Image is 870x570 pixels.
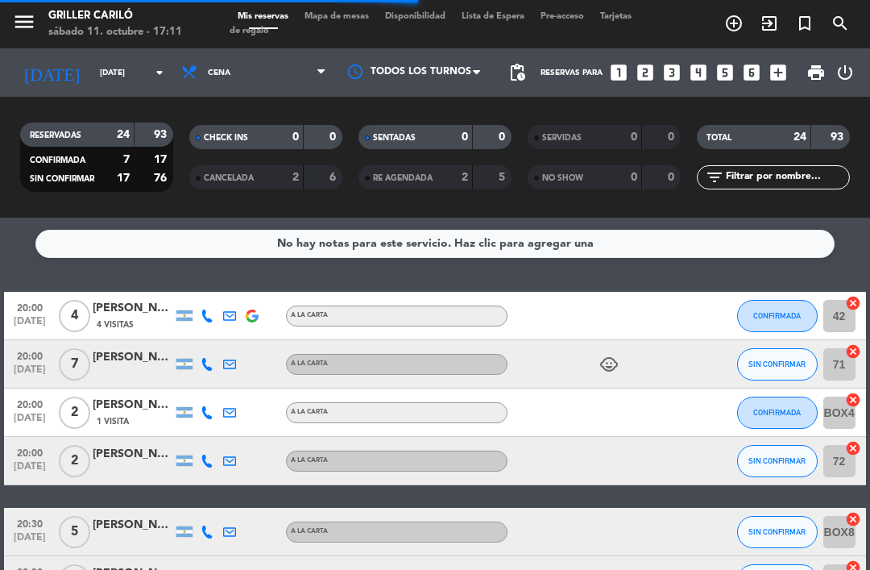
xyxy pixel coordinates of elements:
span: 1 Visita [97,415,129,428]
i: cancel [845,343,861,360]
span: 7 [59,348,90,381]
span: A LA CARTA [291,528,328,535]
i: looks_5 [715,62,735,83]
span: print [806,63,826,82]
i: [DATE] [12,56,92,89]
button: SIN CONFIRMAR [737,348,818,381]
span: TOTAL [706,134,731,142]
strong: 2 [292,172,299,183]
span: 20:00 [10,297,50,316]
span: A LA CARTA [291,360,328,367]
i: exit_to_app [760,14,779,33]
span: RESERVADAS [30,131,81,139]
span: Cena [208,69,230,77]
strong: 93 [831,131,847,143]
span: SERVIDAS [542,134,582,142]
div: [PERSON_NAME] [93,445,173,464]
strong: 0 [329,131,339,143]
i: cancel [845,511,861,527]
strong: 76 [154,173,170,184]
span: 20:00 [10,394,50,413]
span: Lista de Espera [454,12,532,21]
span: 5 [59,516,90,548]
span: [DATE] [10,532,50,551]
span: A LA CARTA [291,409,328,415]
i: add_box [768,62,789,83]
strong: 5 [499,172,508,183]
span: pending_actions [507,63,527,82]
strong: 7 [123,154,130,165]
span: 20:00 [10,443,50,461]
span: SIN CONFIRMAR [30,175,94,183]
span: CONFIRMADA [753,311,801,320]
strong: 0 [292,131,299,143]
span: WALK IN [752,10,787,37]
i: menu [12,10,36,34]
span: 4 Visitas [97,318,134,331]
span: Reserva especial [787,10,822,37]
strong: 17 [117,173,130,184]
span: [DATE] [10,461,50,480]
strong: 6 [329,172,339,183]
input: Filtrar por nombre... [724,169,849,186]
i: arrow_drop_down [150,63,169,82]
strong: 24 [793,131,806,143]
div: [PERSON_NAME] [93,516,173,535]
i: cancel [845,440,861,456]
span: CHECK INS [204,134,248,142]
i: filter_list [705,168,724,187]
strong: 24 [117,129,130,140]
img: google-logo.png [246,310,259,322]
button: CONFIRMADA [737,397,818,429]
span: CONFIRMADA [30,156,85,164]
span: SENTADAS [373,134,416,142]
strong: 0 [631,131,637,143]
span: [DATE] [10,364,50,383]
span: NO SHOW [542,174,583,182]
button: SIN CONFIRMAR [737,445,818,477]
span: RESERVAR MESA [716,10,752,37]
i: looks_4 [688,62,709,83]
i: looks_two [635,62,656,83]
span: SIN CONFIRMAR [748,456,806,465]
strong: 93 [154,129,170,140]
i: cancel [845,295,861,311]
span: Mis reservas [230,12,296,21]
div: Griller Cariló [48,8,182,24]
div: LOG OUT [832,48,858,97]
span: A LA CARTA [291,312,328,318]
span: RE AGENDADA [373,174,433,182]
i: looks_3 [661,62,682,83]
strong: 0 [499,131,508,143]
strong: 17 [154,154,170,165]
span: 2 [59,397,90,429]
i: looks_one [608,62,629,83]
button: CONFIRMADA [737,300,818,332]
i: search [831,14,850,33]
span: SIN CONFIRMAR [748,360,806,368]
strong: 0 [462,131,468,143]
span: Disponibilidad [377,12,454,21]
strong: 0 [668,131,677,143]
div: [PERSON_NAME] [93,396,173,414]
span: Mapa de mesas [296,12,377,21]
button: SIN CONFIRMAR [737,516,818,548]
span: [DATE] [10,413,50,431]
span: SIN CONFIRMAR [748,527,806,536]
span: BUSCAR [822,10,858,37]
button: menu [12,10,36,40]
i: power_settings_new [835,63,855,82]
div: [PERSON_NAME] [93,348,173,367]
i: add_circle_outline [724,14,744,33]
i: turned_in_not [795,14,814,33]
div: No hay notas para este servicio. Haz clic para agregar una [277,235,594,253]
span: CONFIRMADA [753,408,801,417]
div: [PERSON_NAME] [93,299,173,318]
i: child_care [599,355,619,374]
i: cancel [845,392,861,408]
strong: 0 [668,172,677,183]
span: A LA CARTA [291,457,328,464]
div: sábado 11. octubre - 17:11 [48,24,182,40]
span: CANCELADA [204,174,254,182]
span: 20:00 [10,346,50,364]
